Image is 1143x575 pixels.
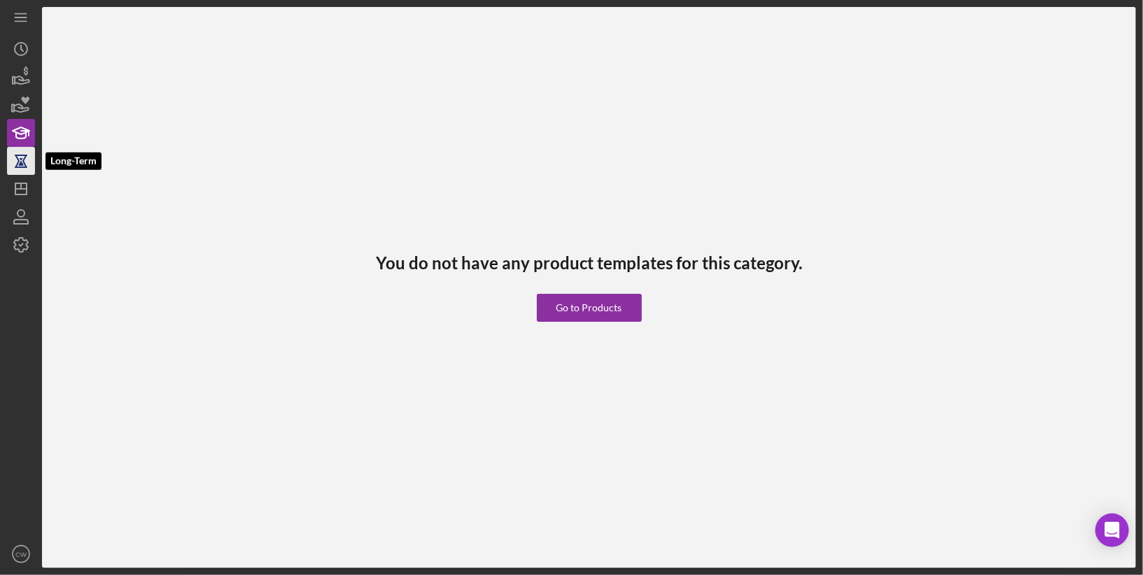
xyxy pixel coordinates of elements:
[7,540,35,568] button: CW
[556,294,622,322] div: Go to Products
[1095,513,1129,547] div: Open Intercom Messenger
[376,253,802,273] h3: You do not have any product templates for this category.
[15,551,27,558] text: CW
[537,294,642,322] button: Go to Products
[537,273,642,322] a: Go to Products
